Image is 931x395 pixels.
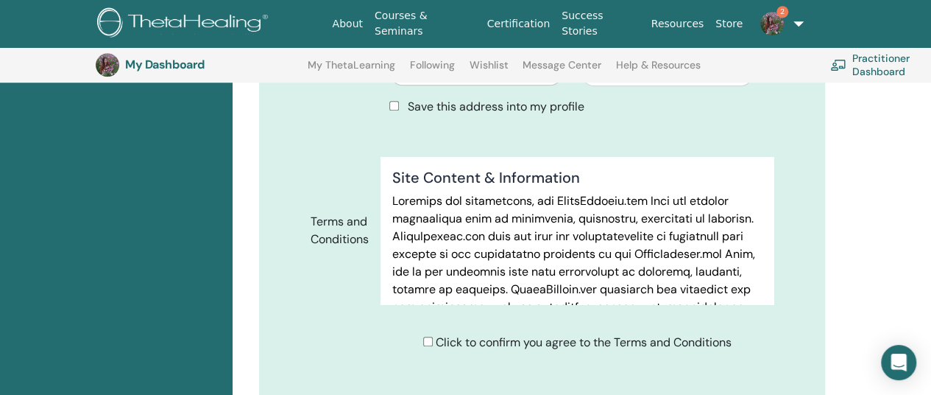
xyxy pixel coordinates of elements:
h4: Site Content & Information [392,169,762,186]
h3: My Dashboard [125,57,272,71]
a: About [327,10,369,38]
img: default.jpg [96,53,119,77]
a: Wishlist [470,59,509,83]
a: Store [709,10,748,38]
a: Following [410,59,455,83]
a: My ThetaLearning [308,59,395,83]
a: Certification [481,10,556,38]
span: 2 [776,6,788,18]
a: Resources [645,10,710,38]
span: Click to confirm you agree to the Terms and Conditions [436,335,732,350]
img: logo.png [97,7,273,41]
a: Success Stories [556,2,645,45]
img: default.jpg [760,12,784,35]
span: Save this address into my profile [408,99,584,114]
label: Terms and Conditions [300,208,380,254]
a: Help & Resources [616,59,701,83]
a: Courses & Seminars [369,2,481,45]
div: Open Intercom Messenger [881,345,916,380]
img: chalkboard-teacher.svg [830,59,846,71]
a: Message Center [523,59,601,83]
